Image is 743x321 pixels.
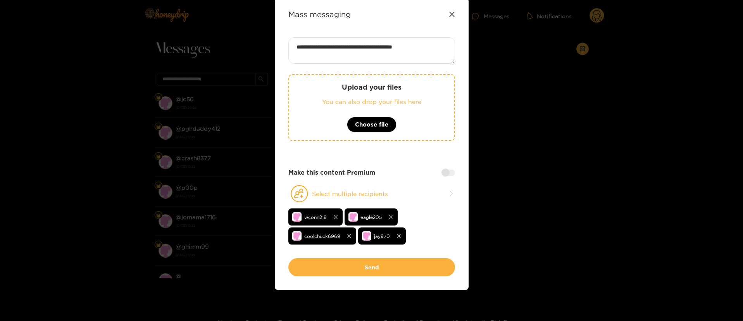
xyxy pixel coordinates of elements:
img: no-avatar.png [348,212,358,222]
img: no-avatar.png [292,212,302,222]
img: no-avatar.png [362,231,371,241]
button: Send [288,258,455,276]
p: You can also drop your files here [305,97,439,106]
strong: Make this content Premium [288,168,375,177]
p: Upload your files [305,83,439,92]
button: Choose file [347,117,396,132]
button: Select multiple recipients [288,185,455,203]
span: eagle205 [360,213,382,222]
span: Choose file [355,120,388,129]
span: wconn219 [304,213,327,222]
span: jay970 [374,232,390,241]
span: coolchuck6969 [304,232,340,241]
img: no-avatar.png [292,231,302,241]
strong: Mass messaging [288,10,351,19]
